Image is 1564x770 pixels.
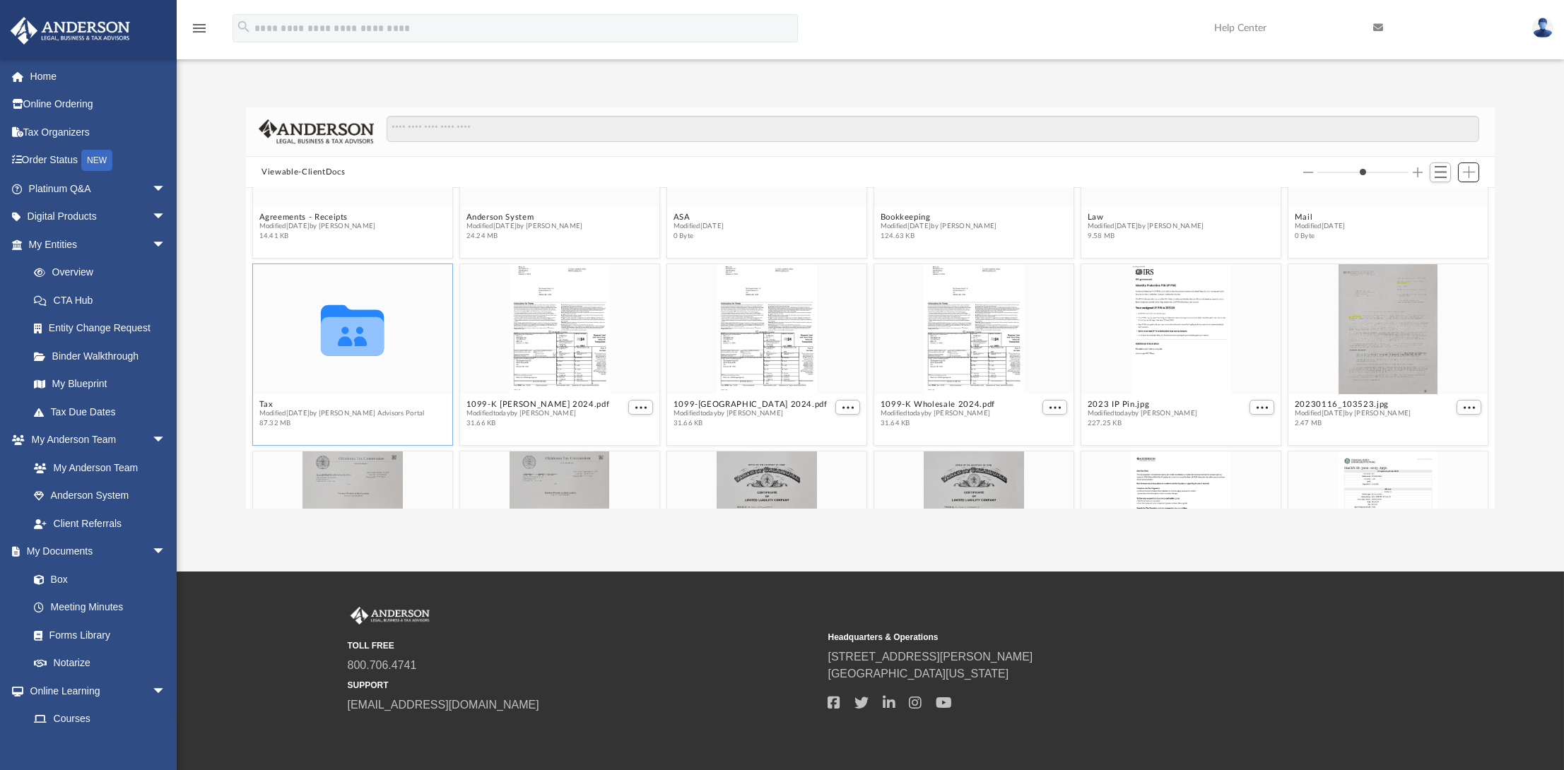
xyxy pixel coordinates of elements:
span: 31.64 KB [881,419,995,428]
button: More options [1250,400,1275,415]
a: [GEOGRAPHIC_DATA][US_STATE] [828,668,1009,680]
span: arrow_drop_down [152,203,180,232]
button: ASA [674,213,724,222]
span: Modified today by [PERSON_NAME] [1088,409,1198,418]
button: More options [835,400,861,415]
button: Add [1458,162,1479,182]
a: Platinum Q&Aarrow_drop_down [10,174,187,203]
a: menu [191,27,208,37]
span: 227.25 KB [1088,419,1198,428]
span: 0 Byte [1295,232,1346,241]
span: Modified today by [PERSON_NAME] [881,409,995,418]
span: Modified today by [PERSON_NAME] [466,409,610,418]
a: [STREET_ADDRESS][PERSON_NAME] [828,651,1033,663]
button: Switch to List View [1430,162,1451,182]
button: Law [1088,213,1204,222]
button: Agreements - Receipts [259,213,376,222]
button: 1099-K [PERSON_NAME] 2024.pdf [466,400,610,409]
a: Tax Due Dates [20,398,187,426]
span: Modified [DATE] [674,222,724,231]
a: Home [10,62,187,90]
span: 9.58 MB [1088,232,1204,241]
input: Search files and folders [387,116,1479,143]
span: 24.24 MB [466,232,583,241]
a: Digital Productsarrow_drop_down [10,203,187,231]
a: My Entitiesarrow_drop_down [10,230,187,259]
span: Modified [DATE] by [PERSON_NAME] Advisors Portal [259,409,425,418]
button: 1099-[GEOGRAPHIC_DATA] 2024.pdf [674,400,828,409]
span: 2.47 MB [1295,419,1411,428]
a: Binder Walkthrough [20,342,187,370]
button: Increase column size [1413,167,1423,177]
span: arrow_drop_down [152,174,180,203]
span: arrow_drop_down [152,230,180,259]
a: Online Ordering [10,90,187,119]
span: Modified [DATE] by [PERSON_NAME] [1088,222,1204,231]
button: 20230116_103523.jpg [1295,400,1411,409]
span: arrow_drop_down [152,677,180,706]
a: Client Referrals [20,509,180,538]
small: TOLL FREE [348,639,818,652]
span: Modified [DATE] by [PERSON_NAME] [259,222,376,231]
small: SUPPORT [348,679,818,692]
span: Modified [DATE] by [PERSON_NAME] [1295,409,1411,418]
a: My Anderson Teamarrow_drop_down [10,426,180,454]
span: Modified [DATE] [1295,222,1346,231]
a: Anderson System [20,482,180,510]
button: 2023 IP Pin.jpg [1088,400,1198,409]
button: Viewable-ClientDocs [261,166,345,179]
span: Modified today by [PERSON_NAME] [674,409,828,418]
img: Anderson Advisors Platinum Portal [6,17,134,45]
span: arrow_drop_down [152,538,180,567]
a: My Documentsarrow_drop_down [10,538,180,566]
a: 800.706.4741 [348,659,417,671]
span: 31.66 KB [466,419,610,428]
div: grid [246,188,1495,509]
span: 31.66 KB [674,419,828,428]
button: More options [1457,400,1482,415]
button: Decrease column size [1303,167,1313,177]
a: Forms Library [20,621,173,649]
span: 124.63 KB [881,232,997,241]
a: Online Learningarrow_drop_down [10,677,180,705]
span: 87.32 MB [259,419,425,428]
a: [EMAIL_ADDRESS][DOMAIN_NAME] [348,699,539,711]
span: Modified [DATE] by [PERSON_NAME] [466,222,583,231]
img: Anderson Advisors Platinum Portal [348,607,433,625]
a: CTA Hub [20,286,187,314]
a: Meeting Minutes [20,593,180,622]
div: NEW [81,150,112,171]
i: menu [191,20,208,37]
button: 1099-K Wholesale 2024.pdf [881,400,995,409]
button: Tax [259,400,425,409]
button: Bookkeeping [881,213,997,222]
i: search [236,19,252,35]
small: Headquarters & Operations [828,631,1299,644]
a: Box [20,565,173,593]
span: 14.41 KB [259,232,376,241]
a: My Blueprint [20,370,180,398]
button: Anderson System [466,213,583,222]
a: Order StatusNEW [10,146,187,175]
span: 0 Byte [674,232,724,241]
span: Modified [DATE] by [PERSON_NAME] [881,222,997,231]
a: Courses [20,705,180,733]
a: My Anderson Team [20,454,173,482]
img: User Pic [1532,18,1553,38]
button: More options [1042,400,1068,415]
a: Tax Organizers [10,118,187,146]
a: Notarize [20,649,180,677]
span: arrow_drop_down [152,426,180,455]
a: Entity Change Request [20,314,187,343]
input: Column size [1317,167,1409,177]
button: More options [628,400,654,415]
a: Overview [20,259,187,287]
button: Mail [1295,213,1346,222]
